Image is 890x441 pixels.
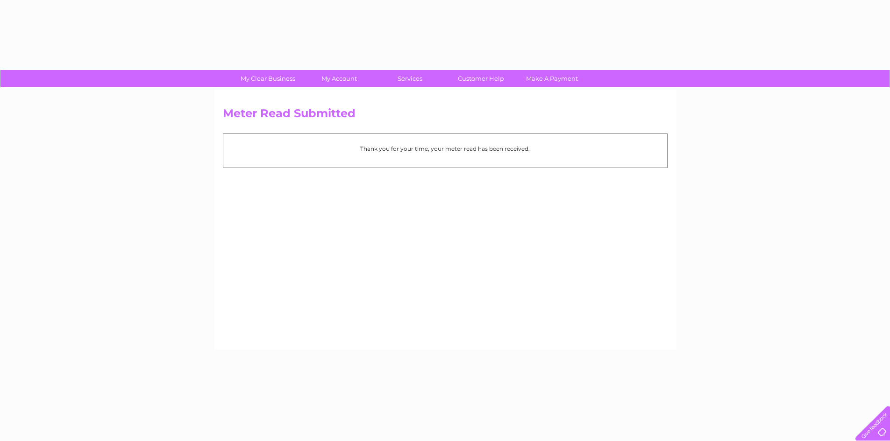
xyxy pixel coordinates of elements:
[229,70,306,87] a: My Clear Business
[513,70,591,87] a: Make A Payment
[442,70,520,87] a: Customer Help
[223,107,668,125] h2: Meter Read Submitted
[228,144,662,153] p: Thank you for your time, your meter read has been received.
[300,70,377,87] a: My Account
[371,70,449,87] a: Services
